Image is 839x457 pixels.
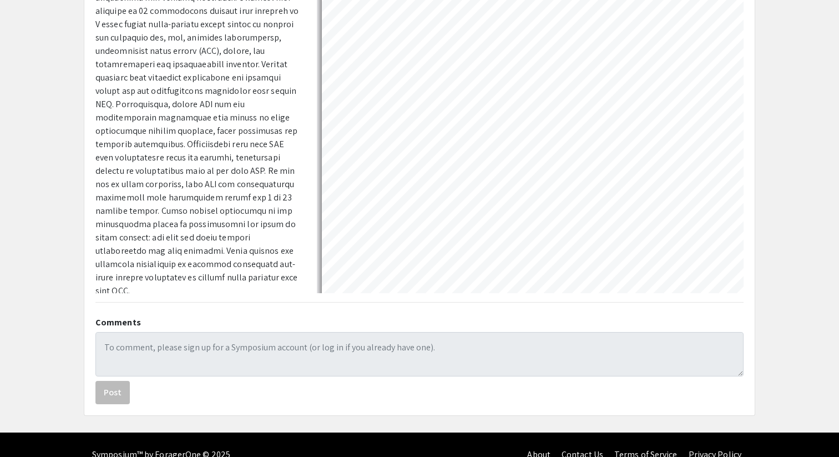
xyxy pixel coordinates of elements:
[8,407,47,449] iframe: Chat
[95,317,744,328] h2: Comments
[95,381,130,404] button: Post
